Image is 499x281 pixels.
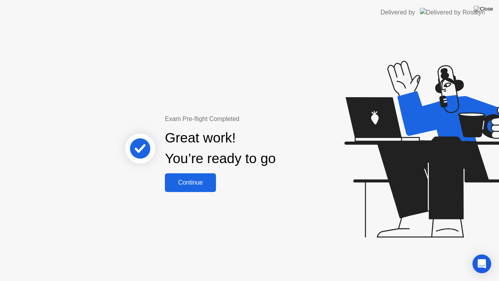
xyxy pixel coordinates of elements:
div: Great work! You’re ready to go [165,128,276,169]
div: Open Intercom Messenger [472,254,491,273]
div: Exam Pre-flight Completed [165,114,326,124]
img: Close [474,6,493,12]
button: Continue [165,173,216,192]
div: Continue [167,179,214,186]
img: Delivered by Rosalyn [420,8,485,17]
div: Delivered by [380,8,415,17]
